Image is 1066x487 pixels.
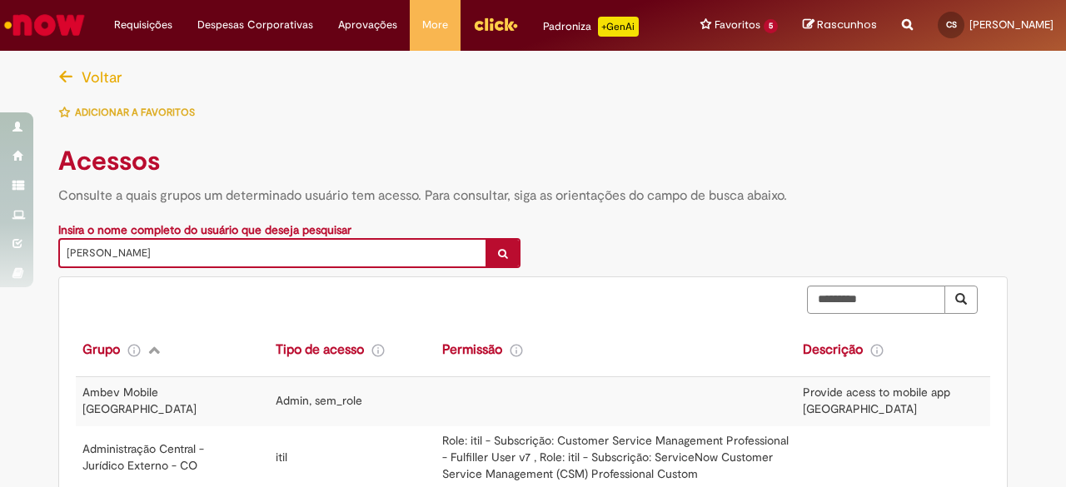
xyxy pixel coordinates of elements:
[338,17,397,33] span: Aprovações
[82,441,204,473] span: Administração Central - Jurídico Externo - CO
[82,67,122,87] span: Voltar
[58,95,204,130] button: Adicionar a Favoritos
[58,60,132,95] button: Voltar
[276,450,287,465] span: itil
[715,17,760,33] span: Favoritos
[76,323,269,377] th: Grupo
[276,393,362,408] span: Admin, sem_role
[817,17,877,32] span: Rascunhos
[764,19,778,33] span: 5
[442,433,789,481] span: Role: itil - Subscrição: Customer Service Management Professional - Fulfiller User v7 , Role: iti...
[2,8,87,42] img: ServiceNow
[803,385,950,416] span: Provide acess to mobile app [GEOGRAPHIC_DATA]
[543,17,639,37] div: Padroniza
[473,12,518,37] img: click_logo_yellow_360x200.png
[67,240,477,266] span: [PERSON_NAME]
[598,17,639,37] p: +GenAi
[946,19,957,30] span: CS
[82,340,120,360] div: Grupo
[807,286,945,314] input: Pesquisar
[422,17,448,33] span: More
[58,238,521,268] a: [PERSON_NAME]Limpar campo user
[114,17,172,33] span: Requisições
[944,286,978,314] button: Pesquisar
[969,17,1054,32] span: [PERSON_NAME]
[197,17,313,33] span: Despesas Corporativas
[796,323,990,377] th: Descrição
[58,221,521,238] div: Insira o nome completo do usuário que deseja pesquisar
[803,17,877,33] a: Rascunhos
[75,106,195,119] span: Adicionar a Favoritos
[436,323,796,377] th: Permissão
[276,340,364,360] div: Tipo de acesso
[269,323,436,377] th: Tipo de acesso
[442,340,502,360] div: Permissão
[58,186,1008,205] h4: Consulte a quais grupos um determinado usuário tem acesso. Para consultar, siga as orientações do...
[82,385,197,416] span: Ambev Mobile [GEOGRAPHIC_DATA]
[803,340,863,360] div: Descrição
[58,147,1008,178] h1: Acessos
